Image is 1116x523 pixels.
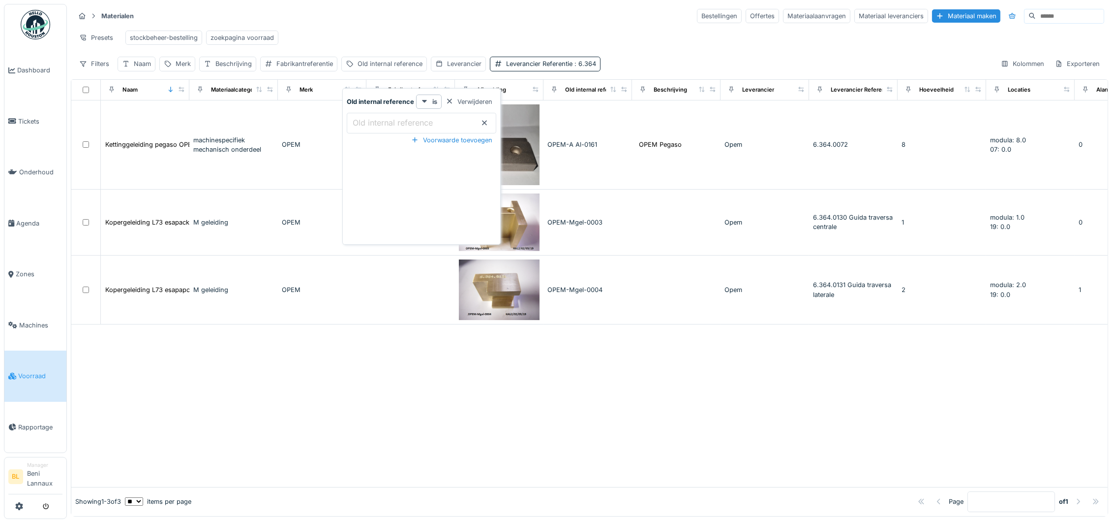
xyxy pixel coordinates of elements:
div: Leverancier Referentie [506,59,596,68]
span: Onderhoud [19,167,62,177]
div: Materiaalaanvragen [783,9,850,23]
span: 19: 0.0 [990,223,1010,230]
div: Naam [122,86,138,94]
div: Offertes [746,9,779,23]
div: OPEM-A Al-0161 [547,140,628,149]
div: Fabrikantreferentie [276,59,333,68]
div: Kolommen [996,57,1049,71]
div: Kopergeleiding L73 esapack [105,218,189,227]
div: Verwijderen [442,95,496,108]
div: 1 [902,218,982,227]
div: Beschrijving [215,59,252,68]
div: 2 [902,285,982,294]
div: Presets [75,31,118,45]
div: Kettinggeleiding pegaso OPEM 6.364.0072 [105,140,235,149]
div: Materiaal maken [932,9,1000,23]
div: OPEM Pegaso [639,140,682,149]
div: Page [949,497,964,506]
div: 8 [902,140,982,149]
label: Old internal reference [351,117,435,129]
div: Showing 1 - 3 of 3 [75,497,121,506]
span: 6.364.0131 Guida traversa laterale [813,281,891,298]
div: Merk [300,86,313,94]
span: Opem [724,219,742,226]
div: stockbeheer-bestelling [130,33,198,42]
div: Materiaal leveranciers [854,9,928,23]
div: Naam [134,59,151,68]
strong: Materialen [97,11,138,21]
span: Zones [16,269,62,279]
div: Leverancier [447,59,482,68]
div: Hoeveelheid [919,86,954,94]
div: Old internal reference [358,59,422,68]
strong: Old internal reference [347,97,414,106]
img: Kopergeleiding L73 esapapck [459,260,540,320]
div: Beschrijving [654,86,687,94]
div: OPEM [282,285,362,294]
div: zoekpagina voorraad [211,33,274,42]
div: Fabrikantreferentie [388,86,439,94]
span: : 6.364 [573,60,596,67]
span: Machines [19,321,62,330]
div: Afbeelding [477,86,506,94]
span: 6.364.0072 [813,141,848,148]
div: Leverancier [742,86,774,94]
div: OPEM-Mgel-0003 [547,218,628,227]
div: Old internal reference [565,86,624,94]
div: Voorwaarde toevoegen [407,133,496,147]
li: Beni Lannaux [27,461,62,492]
div: M geleiding [193,285,274,294]
span: Rapportage [18,423,62,432]
div: Merk [176,59,191,68]
span: Dashboard [17,65,62,75]
div: Manager [27,461,62,469]
span: modula: 8.0 [990,136,1026,144]
img: Badge_color-CXgf-gQk.svg [21,10,50,39]
span: Voorraad [18,371,62,381]
span: 19: 0.0 [990,291,1010,298]
div: OPEM-Mgel-0004 [547,285,628,294]
div: OPEM [282,140,362,149]
div: M geleiding [193,218,274,227]
div: Materiaalcategorie [211,86,261,94]
li: BL [8,469,23,484]
div: Exporteren [1051,57,1104,71]
div: machinespecifiek mechanisch onderdeel [193,135,274,154]
strong: of 1 [1059,497,1068,506]
span: 07: 0.0 [990,146,1011,153]
span: modula: 1.0 [990,214,1025,221]
strong: is [432,97,437,106]
span: 6.364.0130 Guida traversa centrale [813,214,893,230]
span: Agenda [16,219,62,228]
div: Leverancier Referentie [831,86,892,94]
div: items per page [125,497,191,506]
span: Opem [724,286,742,294]
div: Filters [75,57,114,71]
span: Opem [724,141,742,148]
span: Tickets [18,117,62,126]
div: Bestellingen [697,9,742,23]
div: OPEM [282,218,362,227]
span: modula: 2.0 [990,281,1026,289]
div: Locaties [1008,86,1030,94]
div: Kopergeleiding L73 esapapck [105,285,193,294]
